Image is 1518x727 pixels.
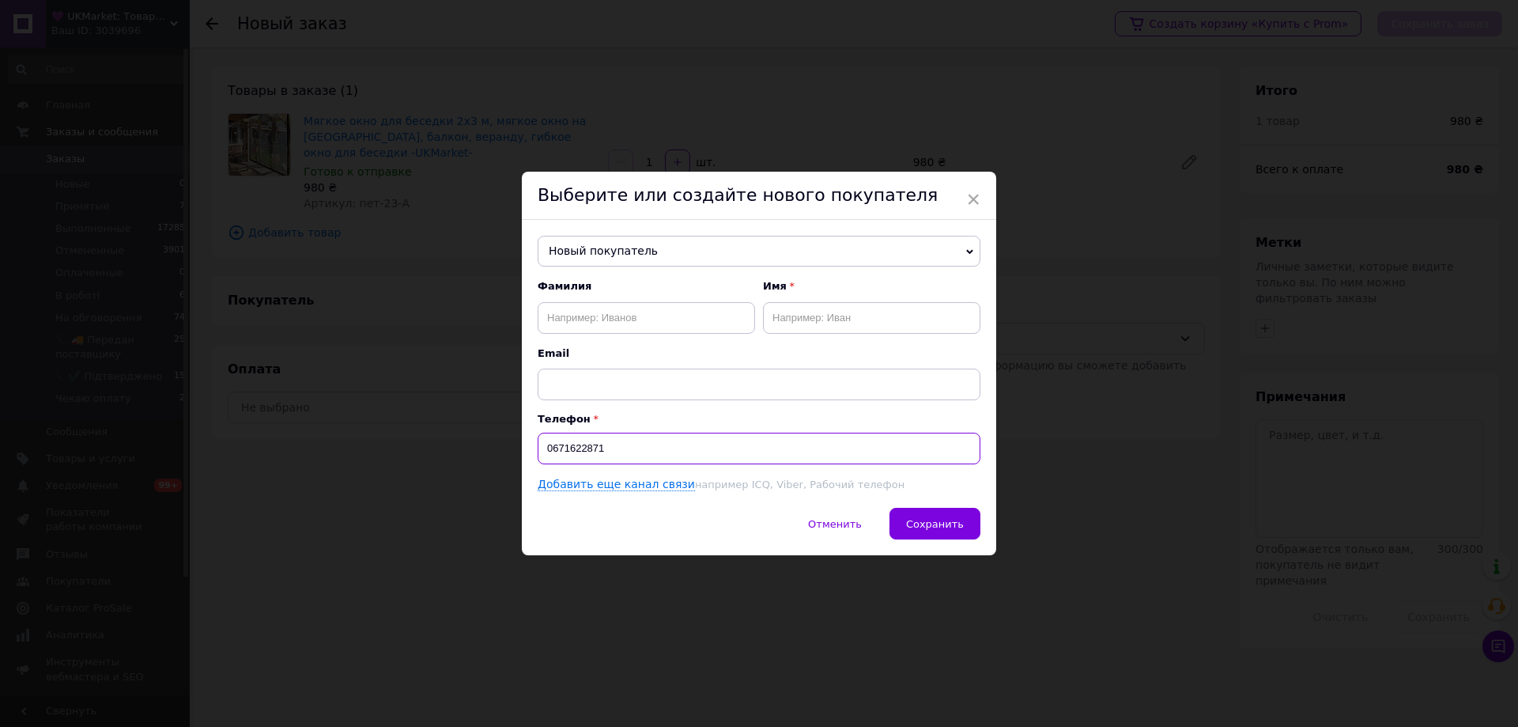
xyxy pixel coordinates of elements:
span: Email [538,346,980,361]
span: Сохранить [906,518,964,530]
button: Отменить [791,508,878,540]
span: Имя [763,279,980,293]
input: +38 096 0000000 [538,433,980,464]
input: Например: Иванов [538,302,755,334]
p: Телефон [538,413,980,425]
span: Новый покупатель [538,236,980,267]
button: Сохранить [889,508,980,540]
span: × [966,186,980,213]
span: Отменить [808,518,862,530]
span: Фамилия [538,279,755,293]
input: Например: Иван [763,302,980,334]
a: Добавить еще канал связи [538,478,695,491]
span: например ICQ, Viber, Рабочий телефон [695,479,904,490]
div: Выберите или создайте нового покупателя [522,172,996,220]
